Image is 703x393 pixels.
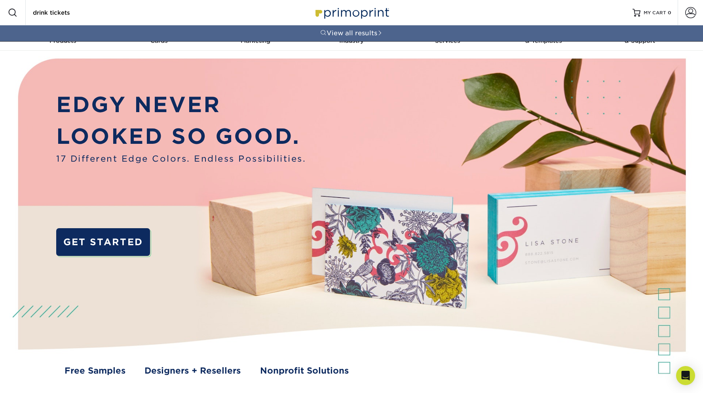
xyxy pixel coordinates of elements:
[32,8,109,17] input: SEARCH PRODUCTS.....
[144,364,241,377] a: Designers + Resellers
[56,228,150,256] a: GET STARTED
[644,10,666,16] span: MY CART
[260,364,349,377] a: Nonprofit Solutions
[676,366,695,385] div: Open Intercom Messenger
[65,364,125,377] a: Free Samples
[668,10,671,15] span: 0
[56,89,306,121] p: EDGY NEVER
[312,4,391,21] img: Primoprint
[56,153,306,165] span: 17 Different Edge Colors. Endless Possibilities.
[56,121,306,153] p: LOOKED SO GOOD.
